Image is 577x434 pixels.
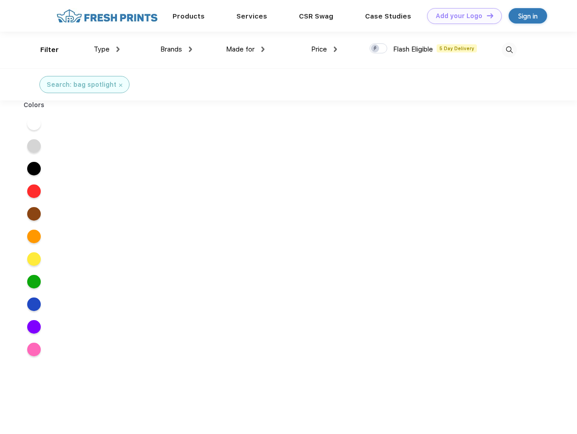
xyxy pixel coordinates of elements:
[94,45,110,53] span: Type
[226,45,255,53] span: Made for
[436,12,482,20] div: Add your Logo
[502,42,517,57] img: desktop_search.svg
[437,44,477,52] span: 5 Day Delivery
[518,11,538,21] div: Sign in
[261,47,264,52] img: dropdown.png
[311,45,327,53] span: Price
[160,45,182,53] span: Brands
[40,45,59,55] div: Filter
[119,84,122,87] img: filter_cancel.svg
[116,47,120,52] img: dropdown.png
[393,45,433,53] span: Flash Eligible
[509,8,547,24] a: Sign in
[54,8,160,24] img: fo%20logo%202.webp
[334,47,337,52] img: dropdown.png
[189,47,192,52] img: dropdown.png
[487,13,493,18] img: DT
[173,12,205,20] a: Products
[17,100,52,110] div: Colors
[47,80,116,90] div: Search: bag spotlight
